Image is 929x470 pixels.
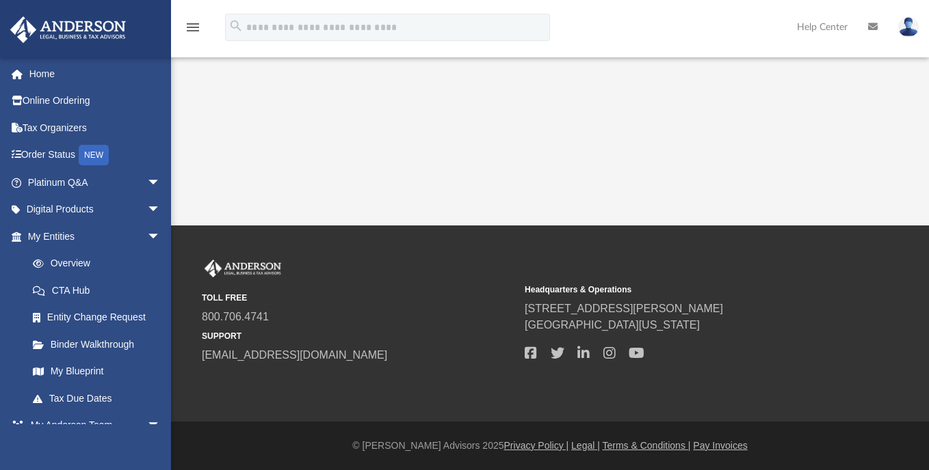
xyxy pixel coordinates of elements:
a: Order StatusNEW [10,141,181,169]
a: [STREET_ADDRESS][PERSON_NAME] [525,303,723,314]
a: menu [185,26,201,36]
a: Tax Organizers [10,114,181,141]
a: [GEOGRAPHIC_DATA][US_STATE] [525,319,700,331]
small: SUPPORT [202,330,515,342]
a: Pay Invoices [693,440,747,451]
img: Anderson Advisors Platinum Portal [202,260,284,277]
a: [EMAIL_ADDRESS][DOMAIN_NAME] [202,349,387,361]
a: Privacy Policy | [504,440,569,451]
a: My Blueprint [19,358,174,385]
a: Home [10,60,181,87]
a: Legal | [571,440,600,451]
small: Headquarters & Operations [525,284,838,296]
i: search [228,18,244,33]
span: arrow_drop_down [147,412,174,440]
a: Digital Productsarrow_drop_down [10,196,181,223]
a: Overview [19,250,181,277]
a: 800.706.4741 [202,311,269,322]
i: menu [185,19,201,36]
a: Terms & Conditions | [603,440,691,451]
span: arrow_drop_down [147,223,174,251]
a: CTA Hub [19,277,181,304]
img: Anderson Advisors Platinum Portal [6,16,130,43]
small: TOLL FREE [202,292,515,304]
a: Tax Due Dates [19,385,181,412]
span: arrow_drop_down [147,196,174,224]
div: NEW [79,145,109,165]
a: My Entitiesarrow_drop_down [10,223,181,250]
a: Platinum Q&Aarrow_drop_down [10,169,181,196]
a: Entity Change Request [19,304,181,331]
img: User Pic [898,17,919,37]
a: Online Ordering [10,87,181,115]
a: My Anderson Teamarrow_drop_down [10,412,174,439]
a: Binder Walkthrough [19,331,181,358]
div: © [PERSON_NAME] Advisors 2025 [171,439,929,453]
span: arrow_drop_down [147,169,174,197]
